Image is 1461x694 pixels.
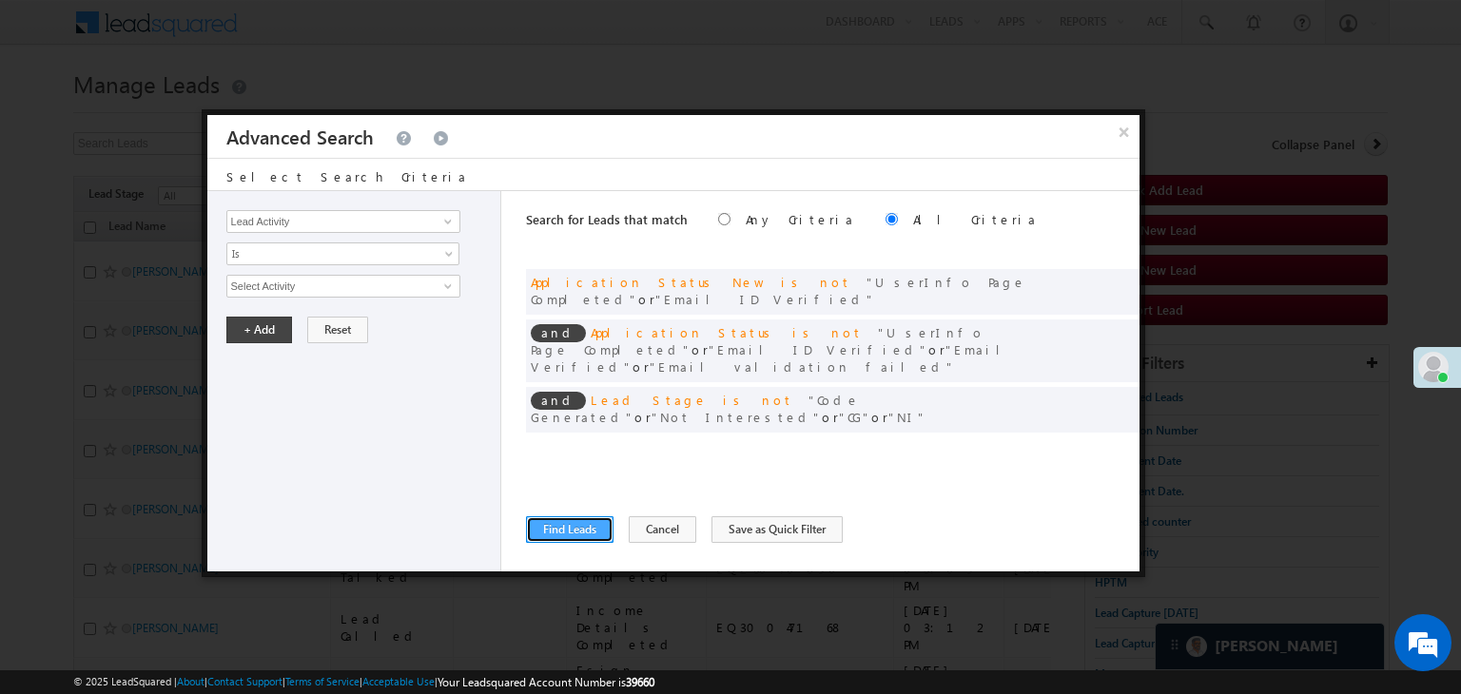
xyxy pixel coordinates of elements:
button: × [1109,115,1140,148]
span: or or or [531,324,1015,375]
span: UserInfo Page Completed [531,274,1026,307]
span: Application Status [591,324,777,340]
div: Minimize live chat window [312,10,358,55]
button: + Add [226,317,292,343]
span: or [531,274,1026,307]
span: is not [781,274,851,290]
span: © 2025 LeadSquared | | | | | [73,673,654,691]
label: All Criteria [913,211,1038,227]
textarea: Type your message and hit 'Enter' [25,176,347,529]
button: Find Leads [526,516,614,543]
a: Contact Support [207,675,282,687]
span: Email Verified [531,341,1015,375]
span: is not [723,392,793,408]
span: Email ID Verified [655,291,875,307]
input: Type to Search [226,275,460,298]
a: Terms of Service [285,675,360,687]
a: Show All Items [434,212,458,231]
span: Email ID Verified [709,341,928,357]
button: Cancel [629,516,696,543]
button: Reset [307,317,368,343]
label: Any Criteria [746,211,855,227]
span: UserInfo Page Completed [531,324,984,357]
span: Not Interested [652,409,822,425]
span: or or or [531,392,926,425]
a: Show All Items [434,277,458,296]
span: CG [839,409,871,425]
button: Save as Quick Filter [711,516,843,543]
img: d_60004797649_company_0_60004797649 [32,100,80,125]
span: 39660 [626,675,654,689]
span: NI [888,409,926,425]
em: Start Chat [259,546,345,571]
a: Acceptable Use [362,675,435,687]
div: Chat with us now [99,100,320,125]
span: and [531,392,586,410]
span: Is [227,245,434,262]
span: and [531,324,586,342]
span: Select Search Criteria [226,168,468,184]
a: About [177,675,205,687]
span: Application Status New [531,274,766,290]
span: Lead Stage [591,392,708,408]
h3: Advanced Search [226,115,374,158]
span: is not [792,324,863,340]
input: Type to Search [226,210,460,233]
span: Code Generated [531,392,860,425]
span: Search for Leads that match [526,211,688,227]
span: Your Leadsquared Account Number is [438,675,654,689]
a: Is [226,242,459,265]
span: Email validation failed [650,358,955,375]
